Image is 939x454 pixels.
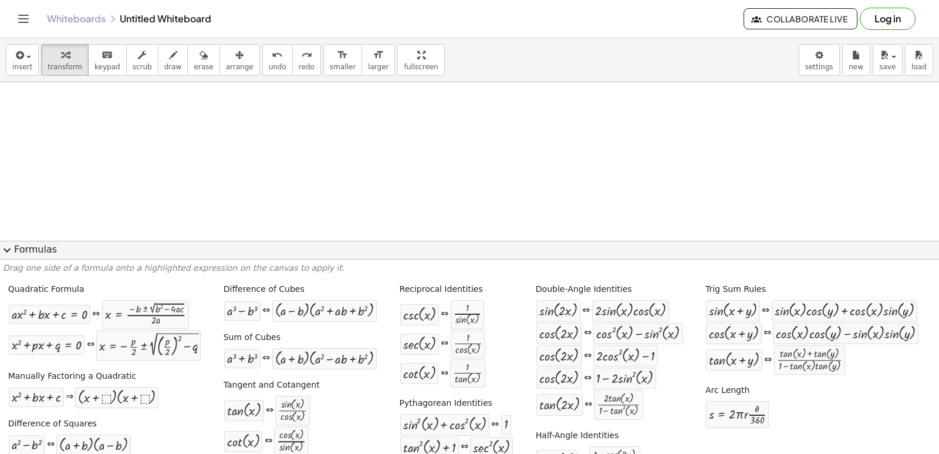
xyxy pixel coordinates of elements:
[6,44,39,76] button: insert
[849,63,863,71] span: new
[301,48,312,62] i: redo
[373,48,384,62] i: format_size
[330,63,356,71] span: smaller
[92,308,100,321] div: ⇔
[94,63,120,71] span: keypad
[705,284,766,295] label: Trig Sum Rules
[187,44,219,76] button: erase
[337,48,348,62] i: format_size
[842,44,870,76] button: new
[224,379,320,391] label: Tangent and Cotangent
[8,418,97,430] label: Difference of Squares
[262,352,270,365] div: ⇔
[911,63,927,71] span: load
[88,44,127,76] button: keyboardkeypad
[762,304,769,318] div: ⇔
[47,438,55,452] div: ⇔
[102,48,113,62] i: keyboard
[905,44,933,76] button: load
[226,63,254,71] span: arrange
[12,63,32,71] span: insert
[47,13,106,25] a: Whiteboards
[262,304,270,318] div: ⇔
[397,44,444,76] button: fullscreen
[323,44,362,76] button: format_sizesmaller
[584,349,592,363] div: ⇔
[400,398,492,409] label: Pythagorean Identities
[224,284,305,295] label: Difference of Cubes
[404,63,438,71] span: fullscreen
[441,367,448,381] div: ⇔
[126,44,158,76] button: scrub
[48,63,82,71] span: transform
[368,63,389,71] span: larger
[754,14,847,24] span: Collaborate Live
[3,263,936,274] p: Drag one side of a formula onto a highlighted expression on the canvas to apply it.
[879,63,896,71] span: save
[224,332,281,344] label: Sum of Cubes
[265,435,272,448] div: ⇔
[805,63,833,71] span: settings
[584,327,592,340] div: ⇔
[292,44,321,76] button: redoredo
[8,371,136,382] label: Manually Factoring a Quadratic
[8,284,85,295] label: Quadratic Formula
[164,63,182,71] span: draw
[14,9,33,28] button: Toggle navigation
[400,284,483,295] label: Reciprocal Identities
[461,440,468,454] div: ⇔
[764,354,772,367] div: ⇔
[764,327,771,340] div: ⇔
[41,44,89,76] button: transform
[272,48,283,62] i: undo
[441,337,448,351] div: ⇔
[585,398,592,412] div: ⇔
[536,284,632,295] label: Double-Angle Identities
[133,63,152,71] span: scrub
[266,404,273,418] div: ⇔
[362,44,395,76] button: format_sizelarger
[262,44,293,76] button: undoundo
[491,418,499,432] div: ⇔
[584,372,592,385] div: ⇔
[219,44,260,76] button: arrange
[705,385,749,396] label: Arc Length
[194,63,213,71] span: erase
[87,338,94,352] div: ⇔
[66,391,73,404] div: ⇒
[299,63,315,71] span: redo
[873,44,903,76] button: save
[441,308,448,321] div: ⇔
[269,63,286,71] span: undo
[799,44,840,76] button: settings
[744,8,857,29] button: Collaborate Live
[860,8,916,30] button: Log in
[158,44,188,76] button: draw
[582,304,590,318] div: ⇔
[536,430,619,442] label: Half-Angle Identities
